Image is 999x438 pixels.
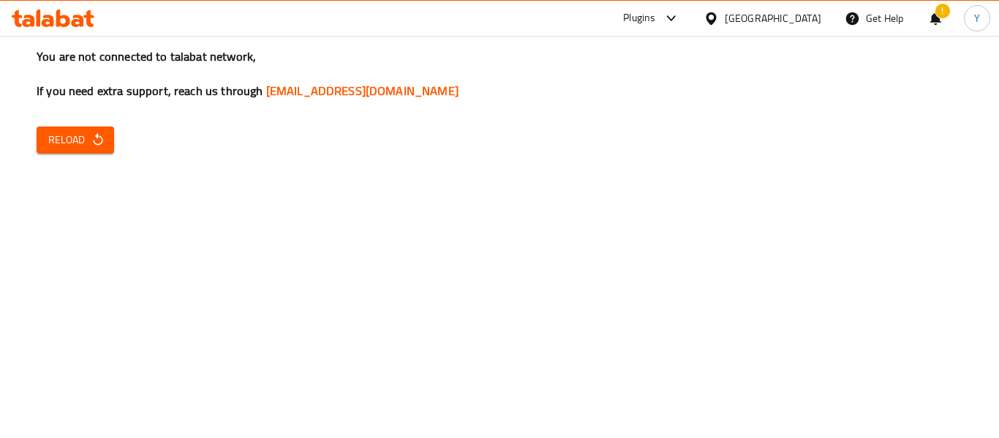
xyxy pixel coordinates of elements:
span: Reload [48,131,102,149]
h3: You are not connected to talabat network, If you need extra support, reach us through [37,48,962,99]
span: Y [974,10,980,26]
div: [GEOGRAPHIC_DATA] [725,10,821,26]
button: Reload [37,127,114,154]
div: Plugins [623,10,655,27]
a: [EMAIL_ADDRESS][DOMAIN_NAME] [266,80,459,102]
